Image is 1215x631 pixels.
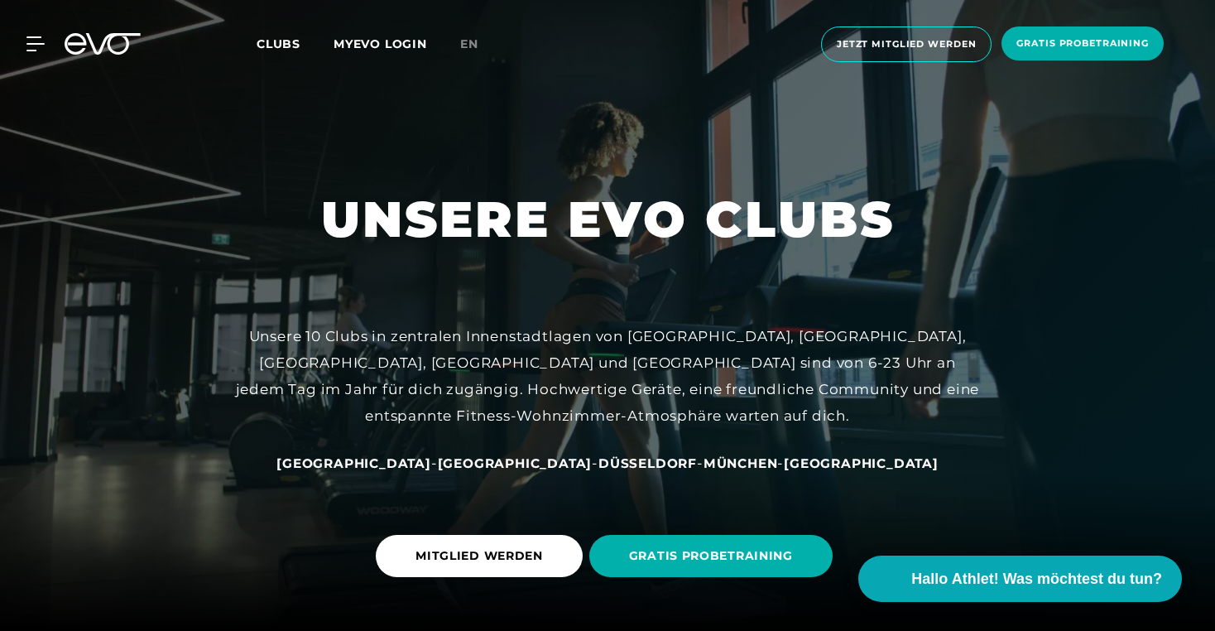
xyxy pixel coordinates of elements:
[460,36,478,51] span: en
[816,26,996,62] a: Jetzt Mitglied werden
[415,547,543,565] span: MITGLIED WERDEN
[598,455,697,471] a: Düsseldorf
[376,523,589,590] a: MITGLIED WERDEN
[784,455,939,471] span: [GEOGRAPHIC_DATA]
[235,450,980,476] div: - - - -
[858,556,1182,602] button: Hallo Athlet! Was möchtest du tun?
[784,455,939,471] a: [GEOGRAPHIC_DATA]
[996,26,1169,62] a: Gratis Probetraining
[704,455,778,471] span: München
[321,187,895,252] h1: UNSERE EVO CLUBS
[235,323,980,430] div: Unsere 10 Clubs in zentralen Innenstadtlagen von [GEOGRAPHIC_DATA], [GEOGRAPHIC_DATA], [GEOGRAPHI...
[276,455,431,471] span: [GEOGRAPHIC_DATA]
[837,37,976,51] span: Jetzt Mitglied werden
[334,36,427,51] a: MYEVO LOGIN
[438,455,593,471] a: [GEOGRAPHIC_DATA]
[276,455,431,471] a: [GEOGRAPHIC_DATA]
[704,455,778,471] a: München
[1016,36,1149,51] span: Gratis Probetraining
[911,568,1162,590] span: Hallo Athlet! Was möchtest du tun?
[460,35,498,54] a: en
[598,455,697,471] span: Düsseldorf
[629,547,793,565] span: GRATIS PROBETRAINING
[438,455,593,471] span: [GEOGRAPHIC_DATA]
[257,36,334,51] a: Clubs
[589,523,839,590] a: GRATIS PROBETRAINING
[257,36,300,51] span: Clubs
